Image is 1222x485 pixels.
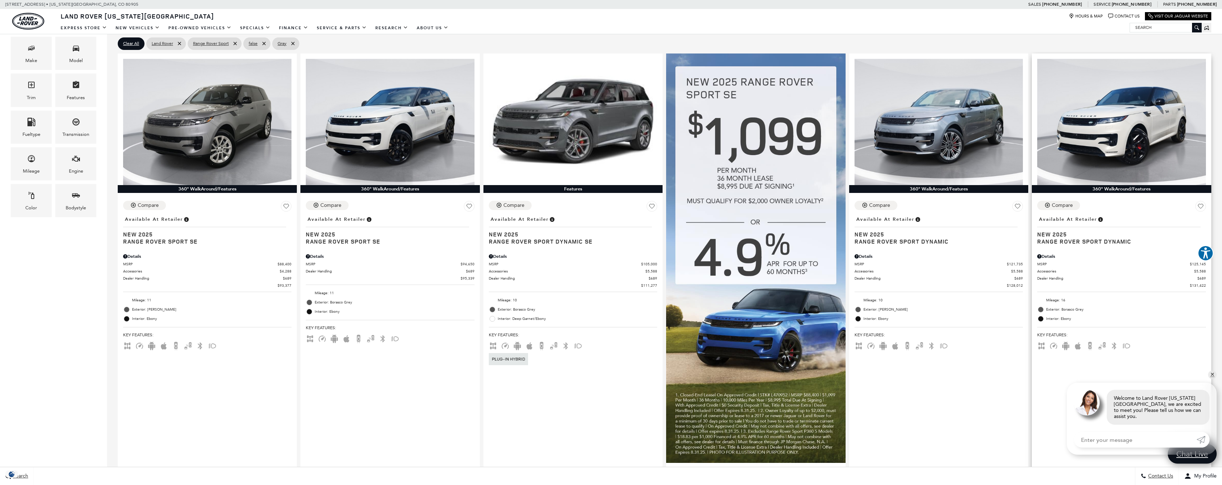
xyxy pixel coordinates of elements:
span: New 2025 [855,231,1018,238]
span: New 2025 [489,231,652,238]
a: MSRP $121,735 [855,261,1023,267]
li: Mileage: 11 [306,289,474,298]
span: $689 [283,276,291,281]
div: Color [25,204,37,212]
button: Save Vehicle [1012,201,1023,214]
span: Apple Car-Play [342,336,351,341]
span: $689 [649,276,657,281]
span: $4,288 [280,269,291,274]
li: Mileage: 16 [1037,296,1206,305]
div: Trim [27,94,36,102]
span: $5,588 [645,269,657,274]
a: Contact Us [1108,14,1140,19]
span: Dealer Handling [123,276,283,281]
span: $105,000 [641,261,657,267]
span: Features [72,79,80,93]
span: Vehicle is in stock and ready for immediate delivery. Due to demand, availability is subject to c... [183,215,189,223]
span: Apple Car-Play [891,343,899,348]
span: Bluetooth [562,343,570,348]
a: Dealer Handling $689 [855,276,1023,281]
a: Dealer Handling $689 [306,269,474,274]
div: EngineEngine [55,147,96,180]
div: Pricing Details - Range Rover Sport Dynamic [1037,253,1206,260]
span: Backup Camera [172,343,180,348]
span: Land Rover [US_STATE][GEOGRAPHIC_DATA] [61,12,214,20]
a: Visit Our Jaguar Website [1148,14,1208,19]
li: Mileage: 10 [855,296,1023,305]
span: Backup Camera [903,343,912,348]
span: Range Rover Sport Dynamic [1037,238,1200,245]
div: Compare [1052,202,1073,209]
div: Transmission [62,131,89,138]
a: Accessories $5,588 [489,269,657,274]
span: Key Features : [306,324,474,332]
a: MSRP $88,400 [123,261,291,267]
div: 360° WalkAround/Features [300,185,480,193]
aside: Accessibility Help Desk [1198,245,1213,262]
a: $128,012 [855,283,1023,288]
span: Available at Retailer [308,215,366,223]
span: Service [1094,2,1110,7]
span: New 2025 [123,231,286,238]
span: Parts [1163,2,1176,7]
span: Adaptive Cruise Control [318,336,326,341]
span: Exterior: Borasco Grey [498,306,657,313]
span: Android Auto [879,343,887,348]
button: Compare Vehicle [306,201,349,210]
span: Range Rover Sport Dynamic [855,238,1018,245]
span: Bluetooth [927,343,936,348]
span: Transmission [72,116,80,131]
span: $689 [466,269,475,274]
div: ModelModel [55,37,96,70]
img: 2025 Land Rover Range Rover Sport SE [306,59,474,185]
span: Fog Lights [1122,343,1131,348]
div: 360° WalkAround/Features [118,185,297,193]
span: Backup Camera [1086,343,1094,348]
span: Bluetooth [1110,343,1119,348]
div: Make [25,57,37,65]
span: Engine [72,153,80,167]
span: Accessories [123,269,280,274]
span: $131,422 [1190,283,1206,288]
span: Dealer Handling [1037,276,1197,281]
span: $128,012 [1007,283,1023,288]
a: MSRP $125,145 [1037,261,1206,267]
span: Android Auto [330,336,339,341]
span: AWD [1037,343,1046,348]
div: Pricing Details - Range Rover Sport SE [123,253,291,260]
a: Available at RetailerNew 2025Range Rover Sport Dynamic SE [489,214,657,245]
span: Contact Us [1146,473,1173,479]
a: [PHONE_NUMBER] [1112,1,1151,7]
a: Available at RetailerNew 2025Range Rover Sport SE [306,214,474,245]
div: Compare [869,202,890,209]
span: Exterior: [PERSON_NAME] [132,306,291,313]
a: $131,422 [1037,283,1206,288]
span: Blind Spot Monitor [366,336,375,341]
span: Bluetooth [379,336,387,341]
a: [STREET_ADDRESS] • [US_STATE][GEOGRAPHIC_DATA], CO 80905 [5,2,138,7]
span: Adaptive Cruise Control [135,343,144,348]
span: Available at Retailer [491,215,549,223]
span: Accessories [1037,269,1194,274]
span: Vehicle is in stock and ready for immediate delivery. Due to demand, availability is subject to c... [366,215,372,223]
a: EXPRESS STORE [56,22,111,34]
div: Engine [69,167,83,175]
span: Apple Car-Play [525,343,534,348]
div: Compare [503,202,524,209]
span: Range Rover Sport [193,39,229,48]
div: 360° WalkAround/Features [1032,185,1211,193]
button: Compare Vehicle [855,201,897,210]
button: Compare Vehicle [1037,201,1080,210]
span: AWD [855,343,863,348]
span: Range Rover Sport Dynamic SE [489,238,652,245]
a: About Us [412,22,453,34]
span: Blind Spot Monitor [184,343,192,348]
span: Adaptive Cruise Control [867,343,875,348]
img: Land Rover [12,13,44,30]
a: Available at RetailerNew 2025Range Rover Sport Dynamic [1037,214,1206,245]
span: Vehicle is in stock and ready for immediate delivery. Due to demand, availability is subject to c... [1097,215,1104,223]
span: MSRP [1037,261,1190,267]
span: Bodystyle [72,189,80,204]
span: Vehicle is in stock and ready for immediate delivery. Due to demand, availability is subject to c... [549,215,555,223]
span: Apple Car-Play [159,343,168,348]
